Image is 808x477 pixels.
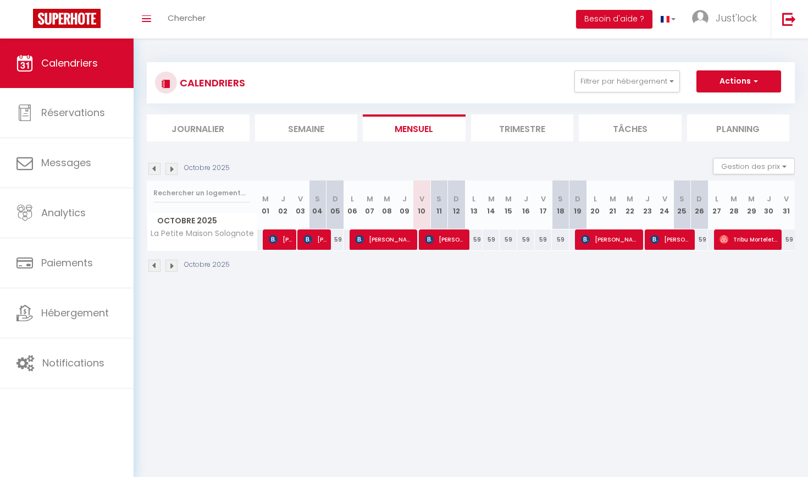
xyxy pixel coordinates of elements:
abbr: M [748,194,755,204]
li: Semaine [255,114,358,141]
th: 31 [777,180,795,229]
th: 23 [639,180,656,229]
div: 59 [691,229,709,250]
div: 59 [777,229,795,250]
th: 29 [743,180,760,229]
input: Rechercher un logement... [153,183,251,203]
span: La Petite Maison Solognote [149,229,254,238]
abbr: J [281,194,285,204]
img: Super Booking [33,9,101,28]
abbr: M [610,194,616,204]
span: Paiements [41,256,93,270]
th: 25 [673,180,691,229]
th: 02 [274,180,292,229]
div: 59 [326,229,344,250]
span: Notifications [42,356,104,370]
li: Planning [687,114,790,141]
abbr: S [679,194,684,204]
span: Hébergement [41,306,109,320]
h3: CALENDRIERS [177,70,245,95]
span: [PERSON_NAME] [303,229,327,250]
th: 20 [586,180,604,229]
abbr: J [402,194,407,204]
abbr: M [627,194,633,204]
th: 04 [309,180,326,229]
img: ... [692,10,709,26]
abbr: L [472,194,475,204]
th: 12 [448,180,466,229]
span: Réservations [41,106,105,119]
li: Tâches [579,114,682,141]
span: [PERSON_NAME] [650,229,691,250]
abbr: D [575,194,580,204]
span: Tribu Mortelette [720,229,778,250]
th: 06 [344,180,361,229]
abbr: L [351,194,354,204]
abbr: D [333,194,338,204]
p: Octobre 2025 [184,163,230,173]
th: 03 [292,180,309,229]
div: 59 [483,229,500,250]
div: 59 [500,229,517,250]
div: 59 [465,229,483,250]
li: Trimestre [471,114,574,141]
abbr: J [645,194,650,204]
abbr: D [453,194,459,204]
span: Just'lock [716,11,757,25]
div: 59 [552,229,569,250]
th: 24 [656,180,673,229]
span: Calendriers [41,56,98,70]
abbr: J [767,194,771,204]
th: 14 [483,180,500,229]
th: 13 [465,180,483,229]
th: 26 [691,180,709,229]
th: 09 [396,180,413,229]
button: Gestion des prix [713,158,795,174]
button: Actions [696,70,781,92]
li: Journalier [147,114,250,141]
abbr: M [505,194,512,204]
abbr: D [696,194,702,204]
abbr: J [524,194,528,204]
abbr: V [662,194,667,204]
li: Mensuel [363,114,466,141]
abbr: V [541,194,546,204]
th: 30 [760,180,778,229]
th: 07 [361,180,379,229]
abbr: M [384,194,390,204]
span: [PERSON_NAME] [425,229,466,250]
abbr: V [784,194,789,204]
div: 59 [535,229,552,250]
span: [PERSON_NAME] [355,229,414,250]
img: logout [782,12,796,26]
span: [PERSON_NAME] [269,229,292,250]
th: 11 [430,180,448,229]
button: Filtrer par hébergement [574,70,680,92]
abbr: S [315,194,320,204]
th: 22 [621,180,639,229]
abbr: V [419,194,424,204]
abbr: M [488,194,495,204]
th: 15 [500,180,517,229]
span: Analytics [41,206,86,220]
th: 01 [257,180,275,229]
p: Octobre 2025 [184,260,230,270]
abbr: M [262,194,269,204]
th: 05 [326,180,344,229]
span: [PERSON_NAME] [581,229,640,250]
span: Chercher [168,12,206,24]
abbr: L [594,194,597,204]
abbr: S [436,194,441,204]
abbr: M [367,194,373,204]
abbr: L [715,194,718,204]
span: Messages [41,156,91,169]
th: 19 [569,180,587,229]
th: 27 [708,180,726,229]
th: 21 [604,180,622,229]
abbr: S [558,194,563,204]
abbr: M [730,194,737,204]
th: 17 [535,180,552,229]
th: 18 [552,180,569,229]
div: 59 [517,229,535,250]
button: Besoin d'aide ? [576,10,652,29]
